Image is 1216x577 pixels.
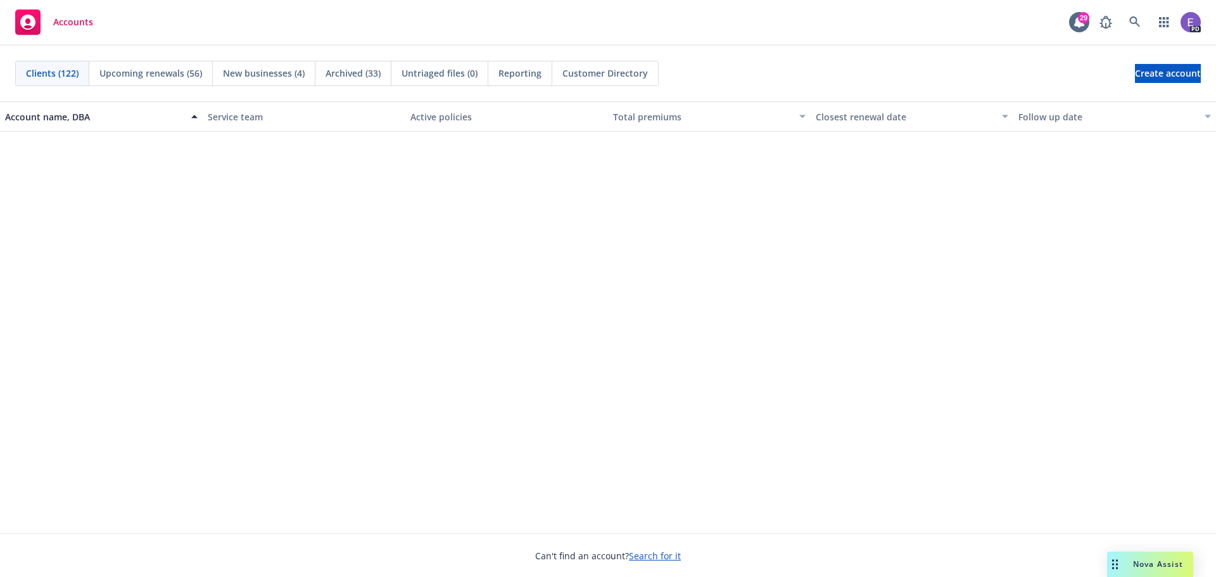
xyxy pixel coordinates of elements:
[208,110,400,124] div: Service team
[405,101,608,132] button: Active policies
[10,4,98,40] a: Accounts
[53,17,93,27] span: Accounts
[5,110,184,124] div: Account name, DBA
[1107,552,1123,577] div: Drag to move
[811,101,1013,132] button: Closest renewal date
[1181,12,1201,32] img: photo
[223,67,305,80] span: New businesses (4)
[498,67,541,80] span: Reporting
[1151,10,1177,35] a: Switch app
[562,67,648,80] span: Customer Directory
[99,67,202,80] span: Upcoming renewals (56)
[1107,552,1193,577] button: Nova Assist
[1093,10,1118,35] a: Report a Bug
[1135,61,1201,86] span: Create account
[816,110,994,124] div: Closest renewal date
[1122,10,1148,35] a: Search
[613,110,792,124] div: Total premiums
[1135,64,1201,83] a: Create account
[26,67,79,80] span: Clients (122)
[203,101,405,132] button: Service team
[1133,559,1183,569] span: Nova Assist
[326,67,381,80] span: Archived (33)
[1018,110,1197,124] div: Follow up date
[402,67,478,80] span: Untriaged files (0)
[1013,101,1216,132] button: Follow up date
[629,550,681,562] a: Search for it
[535,549,681,562] span: Can't find an account?
[608,101,811,132] button: Total premiums
[1078,12,1089,23] div: 29
[410,110,603,124] div: Active policies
